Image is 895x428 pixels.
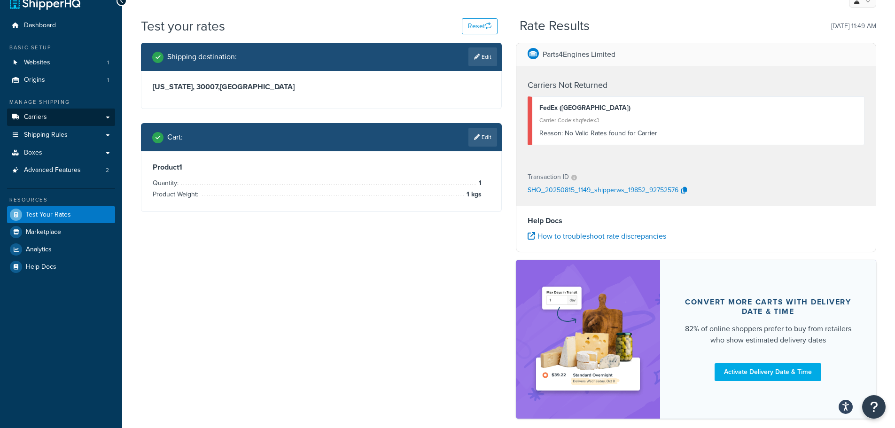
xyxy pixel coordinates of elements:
a: Boxes [7,144,115,162]
a: Test Your Rates [7,206,115,223]
span: Help Docs [26,263,56,271]
div: Manage Shipping [7,98,115,106]
span: Reason: [539,128,563,138]
li: Websites [7,54,115,71]
h3: [US_STATE], 30007 , [GEOGRAPHIC_DATA] [153,82,490,92]
span: Product Weight: [153,189,201,199]
p: Transaction ID [528,171,569,184]
a: Analytics [7,241,115,258]
img: feature-image-ddt-36eae7f7280da8017bfb280eaccd9c446f90b1fe08728e4019434db127062ab4.png [530,274,646,405]
a: Edit [468,128,497,147]
h2: Cart : [167,133,183,141]
span: 1 [107,76,109,84]
div: Resources [7,196,115,204]
button: Reset [462,18,498,34]
p: SHQ_20250815_1149_shipperws_19852_92752576 [528,184,678,198]
a: Edit [468,47,497,66]
span: Shipping Rules [24,131,68,139]
span: Carriers [24,113,47,121]
div: FedEx ([GEOGRAPHIC_DATA]) [539,101,857,115]
span: 1 [107,59,109,67]
h2: Shipping destination : [167,53,237,61]
button: Open Resource Center [862,395,886,419]
div: Basic Setup [7,44,115,52]
p: Parts4Engines Limited [543,48,615,61]
p: [DATE] 11:49 AM [831,20,876,33]
a: Origins1 [7,71,115,89]
a: Help Docs [7,258,115,275]
span: Analytics [26,246,52,254]
span: Dashboard [24,22,56,30]
a: How to troubleshoot rate discrepancies [528,231,666,241]
a: Websites1 [7,54,115,71]
a: Dashboard [7,17,115,34]
h2: Rate Results [520,19,590,33]
span: 1 [476,178,482,189]
a: Marketplace [7,224,115,241]
a: Carriers [7,109,115,126]
div: 82% of online shoppers prefer to buy from retailers who show estimated delivery dates [683,323,854,346]
a: Shipping Rules [7,126,115,144]
span: Boxes [24,149,42,157]
span: 1 kgs [464,189,482,200]
h3: Product 1 [153,163,490,172]
div: Convert more carts with delivery date & time [683,297,854,316]
li: Origins [7,71,115,89]
div: No Valid Rates found for Carrier [539,127,857,140]
h1: Test your rates [141,17,225,35]
a: Activate Delivery Date & Time [715,363,821,381]
a: Advanced Features2 [7,162,115,179]
span: Test Your Rates [26,211,71,219]
span: Marketplace [26,228,61,236]
span: Advanced Features [24,166,81,174]
span: 2 [106,166,109,174]
div: Carrier Code: shqfedex3 [539,114,857,127]
span: Websites [24,59,50,67]
span: Quantity: [153,178,181,188]
h4: Help Docs [528,215,865,226]
span: Origins [24,76,45,84]
li: Advanced Features [7,162,115,179]
h4: Carriers Not Returned [528,79,865,92]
